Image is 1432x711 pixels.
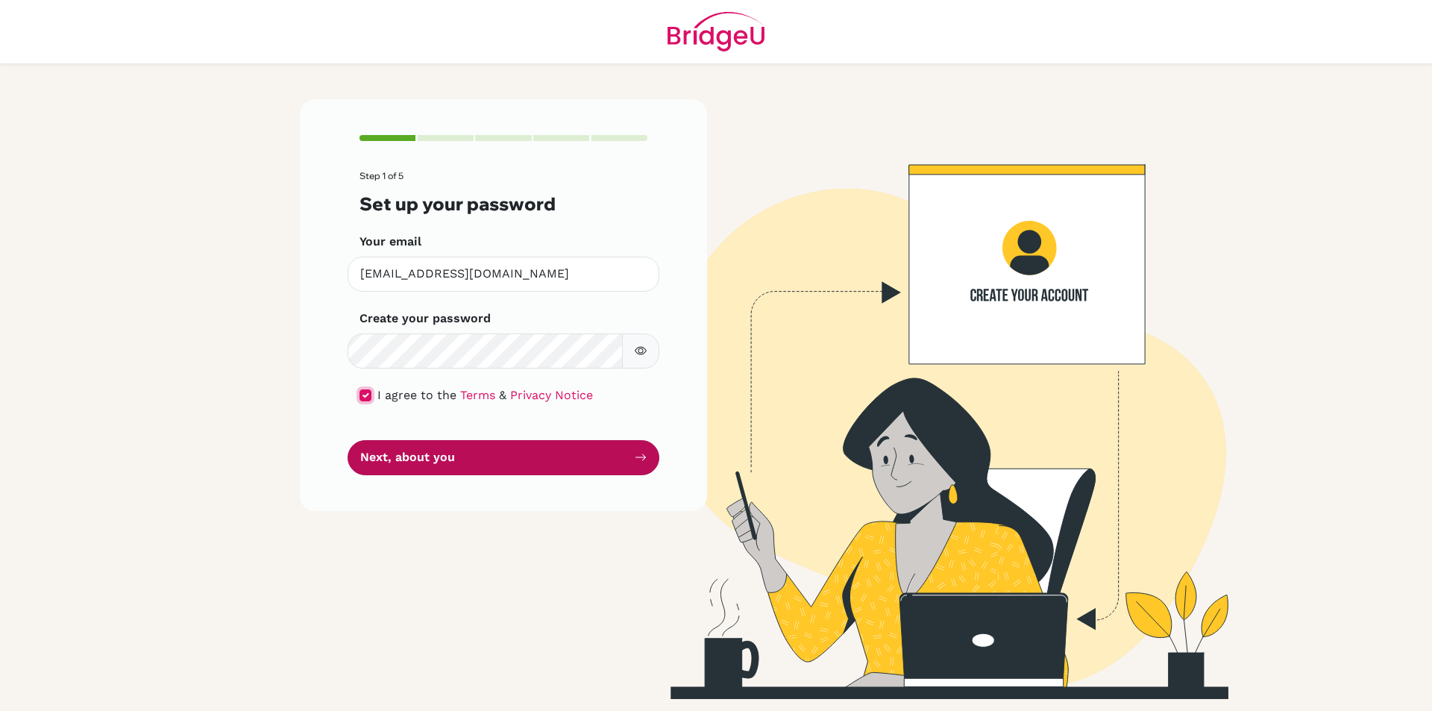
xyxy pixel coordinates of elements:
h3: Set up your password [359,193,647,215]
span: Step 1 of 5 [359,170,403,181]
a: Privacy Notice [510,388,593,402]
span: & [499,388,506,402]
label: Your email [359,233,421,251]
label: Create your password [359,310,491,328]
img: Create your account [503,99,1354,699]
input: Insert your email* [348,257,659,292]
button: Next, about you [348,440,659,475]
span: I agree to the [377,388,456,402]
a: Terms [460,388,495,402]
